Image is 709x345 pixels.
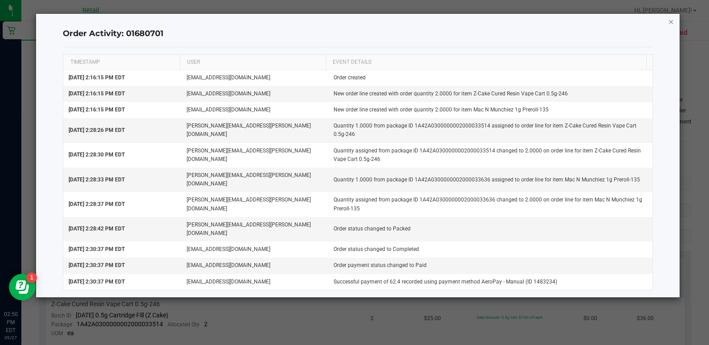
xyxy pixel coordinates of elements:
span: [DATE] 2:30:37 PM EDT [69,246,125,252]
td: Order status changed to Completed [328,242,652,258]
span: [DATE] 2:28:26 PM EDT [69,127,125,133]
span: [DATE] 2:28:30 PM EDT [69,152,125,158]
td: [EMAIL_ADDRESS][DOMAIN_NAME] [181,86,329,102]
td: Quantity assigned from package ID 1A42A0300000002000033514 changed to 2.0000 on order line for it... [328,143,652,168]
td: [EMAIL_ADDRESS][DOMAIN_NAME] [181,242,329,258]
td: [EMAIL_ADDRESS][DOMAIN_NAME] [181,258,329,274]
td: Order status changed to Packed [328,217,652,242]
td: [EMAIL_ADDRESS][DOMAIN_NAME] [181,274,329,290]
h4: Order Activity: 01680701 [63,28,652,40]
td: [PERSON_NAME][EMAIL_ADDRESS][PERSON_NAME][DOMAIN_NAME] [181,192,329,217]
iframe: Resource center [9,274,36,300]
span: [DATE] 2:28:37 PM EDT [69,201,125,207]
span: [DATE] 2:16:15 PM EDT [69,107,125,113]
th: EVENT DETAILS [326,55,646,70]
td: New order line created with order quantity 2.0000 for item Mac N Munchiez 1g Preroll-135 [328,102,652,118]
td: [PERSON_NAME][EMAIL_ADDRESS][PERSON_NAME][DOMAIN_NAME] [181,143,329,168]
td: New order line created with order quantity 2.0000 for item Z-Cake Cured Resin Vape Cart 0.5g-246 [328,86,652,102]
td: Quantity 1.0000 from package ID 1A42A0300000002000033636 assigned to order line for item Mac N Mu... [328,168,652,192]
td: Order created [328,70,652,86]
th: USER [180,55,326,70]
span: [DATE] 2:28:42 PM EDT [69,226,125,232]
span: [DATE] 2:30:37 PM EDT [69,262,125,268]
td: [PERSON_NAME][EMAIL_ADDRESS][PERSON_NAME][DOMAIN_NAME] [181,168,329,192]
td: Quantity 1.0000 from package ID 1A42A0300000002000033514 assigned to order line for item Z-Cake C... [328,118,652,143]
th: TIMESTAMP [63,55,180,70]
td: [PERSON_NAME][EMAIL_ADDRESS][PERSON_NAME][DOMAIN_NAME] [181,118,329,143]
td: [EMAIL_ADDRESS][DOMAIN_NAME] [181,70,329,86]
td: [PERSON_NAME][EMAIL_ADDRESS][PERSON_NAME][DOMAIN_NAME] [181,217,329,242]
span: [DATE] 2:30:37 PM EDT [69,279,125,285]
span: [DATE] 2:16:15 PM EDT [69,74,125,81]
iframe: Resource center unread badge [26,272,37,283]
td: [EMAIL_ADDRESS][DOMAIN_NAME] [181,102,329,118]
td: Quantity assigned from package ID 1A42A0300000002000033636 changed to 2.0000 on order line for it... [328,192,652,217]
td: Successful payment of 62.4 recorded using payment method AeroPay - Manual (ID 1483234) [328,274,652,290]
td: Order payment status changed to Paid [328,258,652,274]
span: [DATE] 2:16:15 PM EDT [69,90,125,97]
span: [DATE] 2:28:33 PM EDT [69,177,125,183]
